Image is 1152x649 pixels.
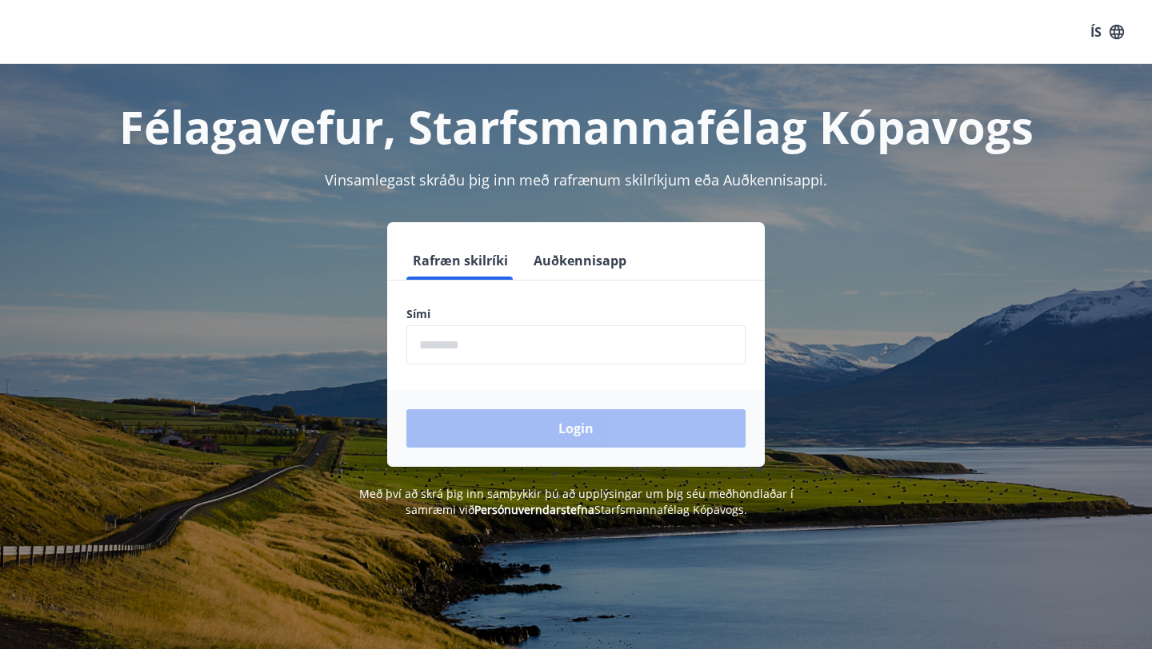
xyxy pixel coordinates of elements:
a: Persónuverndarstefna [474,502,594,517]
button: Rafræn skilríki [406,241,514,280]
button: Auðkennisapp [527,241,633,280]
span: Vinsamlegast skráðu þig inn með rafrænum skilríkjum eða Auðkennisappi. [325,170,827,189]
h1: Félagavefur, Starfsmannafélag Kópavogs [19,96,1133,157]
button: ÍS [1082,18,1133,46]
label: Sími [406,306,746,322]
span: Með því að skrá þig inn samþykkir þú að upplýsingar um þig séu meðhöndlaðar í samræmi við Starfsm... [359,486,794,517]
